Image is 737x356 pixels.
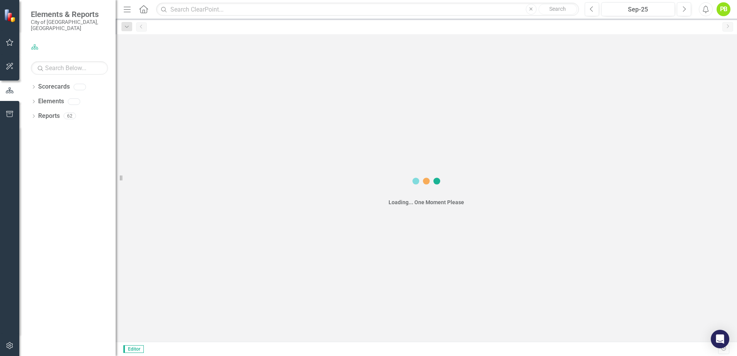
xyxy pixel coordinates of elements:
a: Scorecards [38,82,70,91]
button: Sep-25 [601,2,675,16]
div: Sep-25 [604,5,672,14]
button: PB [717,2,730,16]
span: Elements & Reports [31,10,108,19]
input: Search Below... [31,61,108,75]
img: ClearPoint Strategy [4,8,17,22]
span: Search [549,6,566,12]
div: 62 [64,113,76,119]
span: Editor [123,345,144,353]
a: Reports [38,112,60,121]
small: City of [GEOGRAPHIC_DATA], [GEOGRAPHIC_DATA] [31,19,108,32]
button: Search [538,4,577,15]
div: Open Intercom Messenger [711,330,729,348]
div: Loading... One Moment Please [389,198,464,206]
input: Search ClearPoint... [156,3,579,16]
a: Elements [38,97,64,106]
